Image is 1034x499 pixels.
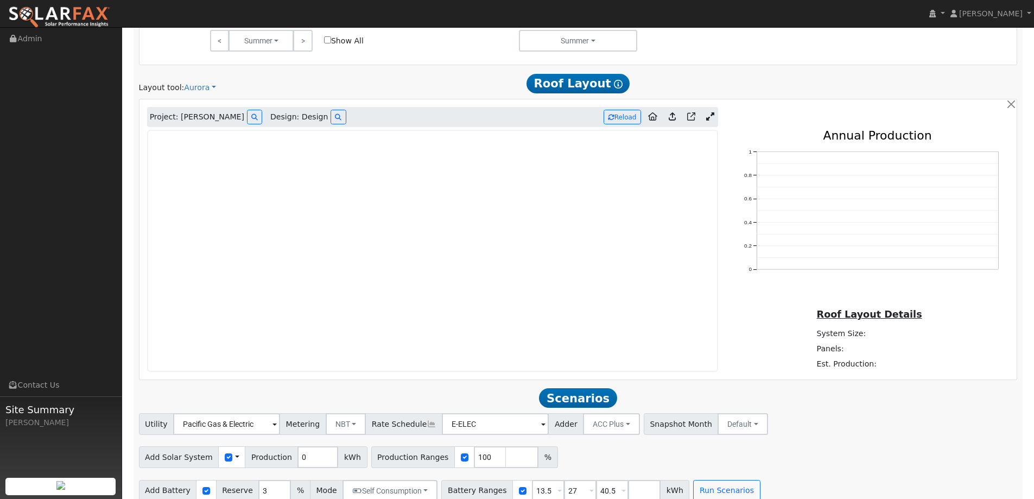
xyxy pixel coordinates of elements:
td: Panels: [815,342,918,357]
i: Show Help [614,80,623,89]
a: Upload consumption to Aurora project [664,109,680,126]
text: 1 [748,149,752,155]
span: Production Ranges [371,446,455,468]
span: Scenarios [539,388,617,408]
input: Show All [324,36,331,43]
a: > [293,30,312,52]
a: < [210,30,229,52]
span: Production [245,446,298,468]
span: Utility [139,413,174,435]
a: Expand Aurora window [702,109,718,125]
button: NBT [326,413,366,435]
span: kWh [338,446,367,468]
text: Annual Production [823,129,931,142]
text: 0.6 [744,196,752,202]
span: Layout tool: [139,83,185,92]
span: [PERSON_NAME] [959,9,1023,18]
label: Show All [324,35,364,47]
span: Roof Layout [526,74,630,93]
button: Summer [519,30,638,52]
input: Select a Rate Schedule [442,413,549,435]
a: Aurora to Home [644,109,662,126]
input: Select a Utility [173,413,280,435]
img: retrieve [56,481,65,490]
u: Roof Layout Details [817,309,922,320]
td: System Size: [815,326,918,341]
button: Reload [604,110,641,124]
text: 0 [748,267,752,273]
span: Site Summary [5,402,116,417]
span: Project: [PERSON_NAME] [150,111,244,123]
span: % [538,446,557,468]
td: Est. Production: [815,357,918,372]
a: Open in Aurora [683,109,700,126]
img: SolarFax [8,6,110,29]
text: 0.8 [744,173,752,179]
text: 0.2 [744,243,752,249]
button: Default [718,413,768,435]
span: Snapshot Month [644,413,719,435]
span: Add Solar System [139,446,219,468]
button: ACC Plus [583,413,640,435]
text: 0.4 [744,219,752,225]
span: Metering [280,413,326,435]
a: Aurora [184,82,216,93]
span: Design: Design [270,111,328,123]
div: [PERSON_NAME] [5,417,116,428]
span: Rate Schedule [365,413,442,435]
button: Summer [229,30,294,52]
span: Adder [548,413,583,435]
